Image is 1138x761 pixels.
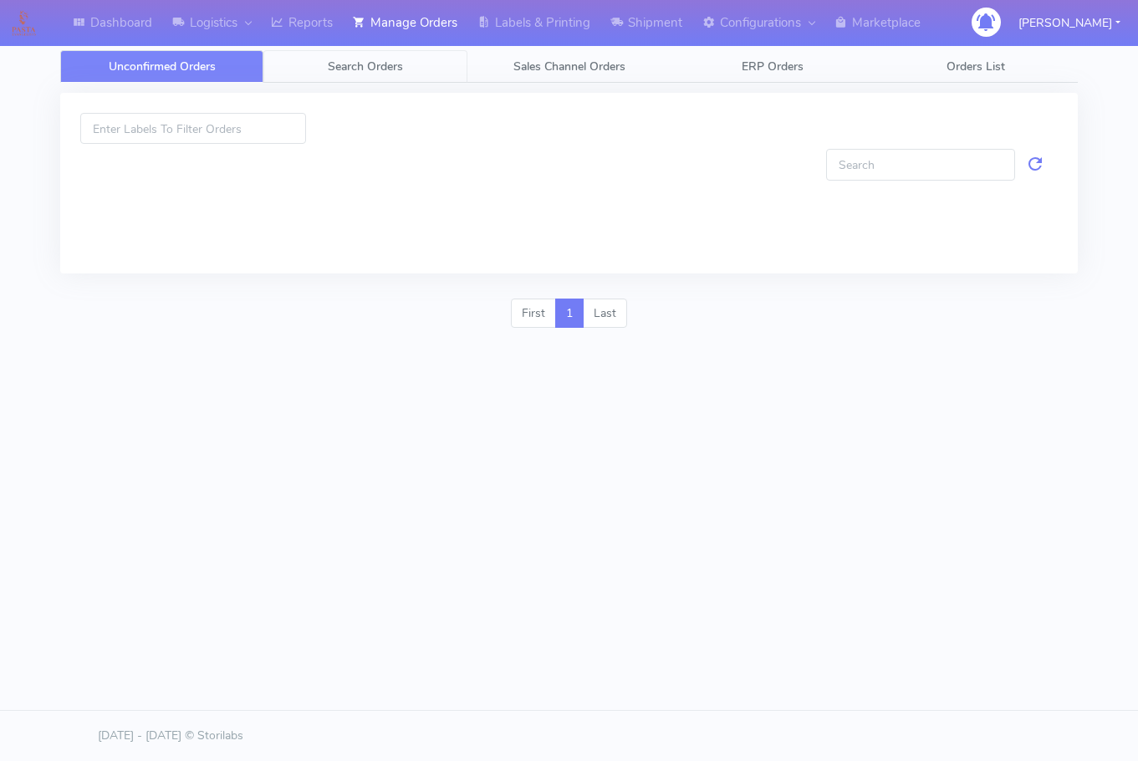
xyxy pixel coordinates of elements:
[80,113,306,144] input: Enter Labels To Filter Orders
[826,149,1015,180] input: Search
[742,59,804,74] span: ERP Orders
[60,50,1078,83] ul: Tabs
[109,59,216,74] span: Unconfirmed Orders
[555,299,584,329] a: 1
[328,59,403,74] span: Search Orders
[513,59,625,74] span: Sales Channel Orders
[947,59,1005,74] span: Orders List
[1006,6,1133,40] button: [PERSON_NAME]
